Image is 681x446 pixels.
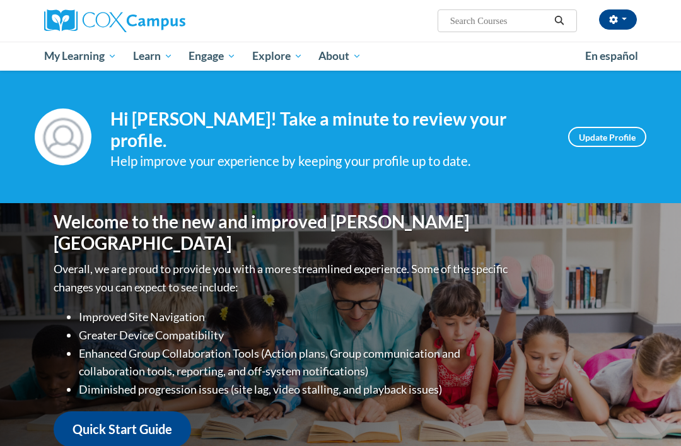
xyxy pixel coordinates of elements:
[35,42,646,71] div: Main menu
[577,43,646,69] a: En español
[318,49,361,64] span: About
[44,9,185,32] img: Cox Campus
[599,9,637,30] button: Account Settings
[449,13,550,28] input: Search Courses
[44,9,229,32] a: Cox Campus
[133,49,173,64] span: Learn
[79,308,511,326] li: Improved Site Navigation
[44,49,117,64] span: My Learning
[550,13,569,28] button: Search
[36,42,125,71] a: My Learning
[585,49,638,62] span: En español
[54,211,511,254] h1: Welcome to the new and improved [PERSON_NAME][GEOGRAPHIC_DATA]
[252,49,303,64] span: Explore
[35,109,91,165] img: Profile Image
[631,396,671,436] iframe: Button to launch messaging window
[110,109,549,151] h4: Hi [PERSON_NAME]! Take a minute to review your profile.
[54,260,511,296] p: Overall, we are proud to provide you with a more streamlined experience. Some of the specific cha...
[244,42,311,71] a: Explore
[311,42,370,71] a: About
[189,49,236,64] span: Engage
[568,127,646,147] a: Update Profile
[79,326,511,344] li: Greater Device Compatibility
[79,380,511,399] li: Diminished progression issues (site lag, video stalling, and playback issues)
[180,42,244,71] a: Engage
[125,42,181,71] a: Learn
[79,344,511,381] li: Enhanced Group Collaboration Tools (Action plans, Group communication and collaboration tools, re...
[110,151,549,172] div: Help improve your experience by keeping your profile up to date.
